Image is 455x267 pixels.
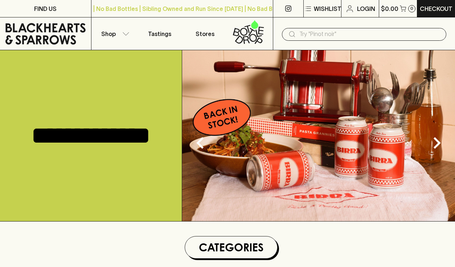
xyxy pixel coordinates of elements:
[182,17,227,50] a: Stores
[137,17,182,50] a: Tastings
[186,128,215,158] button: Previous
[410,7,413,11] p: 0
[148,29,171,38] p: Tastings
[101,29,116,38] p: Shop
[196,29,214,38] p: Stores
[357,4,375,13] p: Login
[91,17,137,50] button: Shop
[299,28,440,40] input: Try "Pinot noir"
[420,4,452,13] p: Checkout
[381,4,398,13] p: $0.00
[422,128,451,158] button: Next
[34,4,57,13] p: FIND US
[188,239,274,255] h1: Categories
[314,4,341,13] p: Wishlist
[182,50,455,221] img: optimise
